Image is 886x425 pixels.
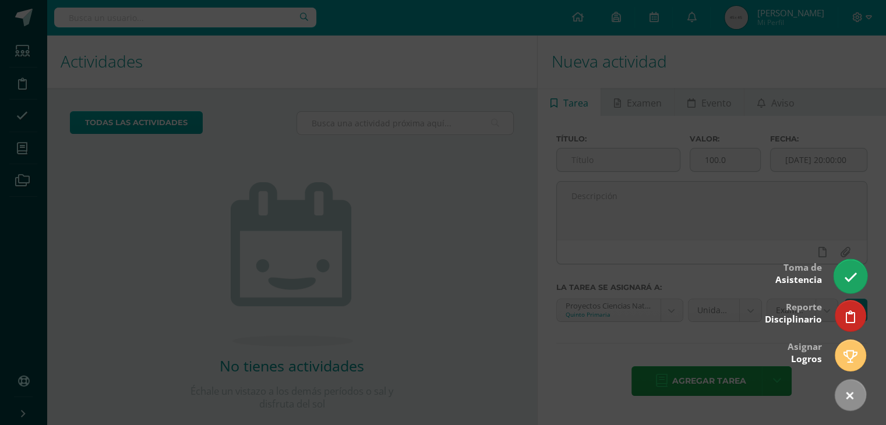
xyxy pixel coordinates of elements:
span: Logros [791,353,822,365]
span: Asistencia [775,274,822,286]
div: Reporte [765,293,822,331]
div: Asignar [788,333,822,371]
span: Disciplinario [765,313,822,325]
div: Toma de [775,254,822,292]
